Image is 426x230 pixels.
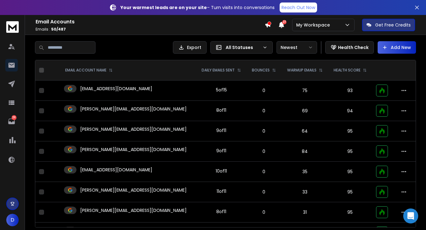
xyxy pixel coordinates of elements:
td: 95 [328,202,372,223]
p: DAILY EMAILS SENT [202,68,235,73]
div: 11 of 11 [217,188,226,194]
p: 0 [250,108,278,114]
p: [EMAIL_ADDRESS][DOMAIN_NAME] [80,167,152,173]
p: [EMAIL_ADDRESS][DOMAIN_NAME] [80,86,152,92]
div: 9 of 11 [216,148,226,154]
div: 9 of 11 [216,127,226,134]
p: Reach Out Now [282,4,315,11]
td: 64 [282,121,328,141]
div: 8 of 11 [216,107,226,113]
p: [PERSON_NAME][EMAIL_ADDRESS][DOMAIN_NAME] [80,187,187,193]
td: 93 [328,81,372,101]
td: 35 [282,162,328,182]
p: 0 [250,87,278,94]
p: 0 [250,189,278,195]
button: Health Check [325,41,374,54]
button: Newest [277,41,317,54]
p: [PERSON_NAME][EMAIL_ADDRESS][DOMAIN_NAME] [80,207,187,213]
p: [PERSON_NAME][EMAIL_ADDRESS][DOMAIN_NAME] [80,126,187,132]
p: [PERSON_NAME][EMAIL_ADDRESS][DOMAIN_NAME] [80,106,187,112]
td: 95 [328,121,372,141]
a: Reach Out Now [280,2,317,12]
p: 0 [250,128,278,134]
span: 50 / 487 [51,27,66,32]
button: D [6,214,19,226]
td: 94 [328,101,372,121]
img: logo [6,21,19,33]
p: – Turn visits into conversations [120,4,275,11]
p: My Workspace [296,22,332,28]
h1: Email Accounts [36,18,265,26]
p: All Statuses [226,44,260,51]
td: 95 [328,182,372,202]
div: EMAIL ACCOUNT NAME [65,68,113,73]
p: HEALTH SCORE [334,68,360,73]
div: 10 of 11 [216,168,227,174]
p: Get Free Credits [375,22,411,28]
p: BOUNCES [252,68,270,73]
button: Add New [378,41,416,54]
td: 33 [282,182,328,202]
a: 29 [5,115,18,128]
button: Export [173,41,207,54]
p: 29 [12,115,17,120]
div: 5 of 15 [216,87,227,93]
td: 84 [282,141,328,162]
p: [PERSON_NAME][EMAIL_ADDRESS][DOMAIN_NAME] [80,146,187,153]
p: WARMUP EMAILS [287,68,316,73]
p: Emails : [36,27,265,32]
span: 27 [282,20,286,24]
strong: Your warmest leads are on your site [120,4,207,11]
td: 75 [282,81,328,101]
td: 95 [328,162,372,182]
p: 0 [250,148,278,154]
td: 31 [282,202,328,223]
div: 8 of 11 [216,208,226,215]
p: Health Check [338,44,369,51]
button: Get Free Credits [362,19,415,31]
p: 0 [250,209,278,215]
p: 0 [250,169,278,175]
div: Open Intercom Messenger [403,208,418,223]
td: 69 [282,101,328,121]
td: 95 [328,141,372,162]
